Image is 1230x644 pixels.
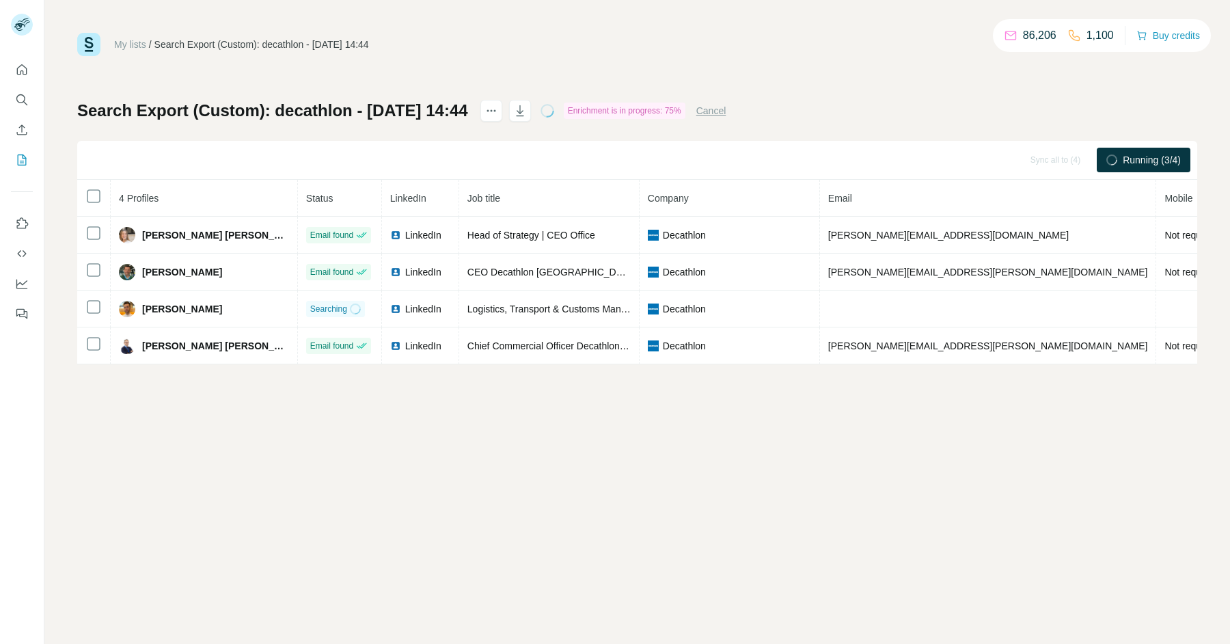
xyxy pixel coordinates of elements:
div: Search Export (Custom): decathlon - [DATE] 14:44 [154,38,369,51]
p: 86,206 [1023,27,1056,44]
span: Decathlon [663,228,706,242]
button: actions [480,100,502,122]
span: Company [648,193,689,204]
span: [PERSON_NAME][EMAIL_ADDRESS][PERSON_NAME][DOMAIN_NAME] [828,267,1148,278]
span: Decathlon [663,302,706,316]
img: LinkedIn logo [390,230,401,241]
img: Surfe Logo [77,33,100,56]
button: My lists [11,148,33,172]
img: Avatar [119,227,135,243]
img: LinkedIn logo [390,267,401,278]
span: Mobile [1164,193,1192,204]
button: Search [11,88,33,112]
span: LinkedIn [405,228,441,242]
span: CEO Decathlon [GEOGRAPHIC_DATA] [467,267,636,278]
span: 4 Profiles [119,193,159,204]
span: Running (3/4) [1123,153,1181,167]
img: Avatar [119,264,135,280]
span: [PERSON_NAME] [PERSON_NAME] [142,228,289,242]
span: Status [306,193,333,204]
li: / [149,38,152,51]
span: Email [828,193,852,204]
img: LinkedIn logo [390,304,401,314]
button: Quick start [11,57,33,82]
span: Decathlon [663,339,706,353]
button: Buy credits [1136,26,1200,45]
span: Not requested [1164,267,1225,278]
h1: Search Export (Custom): decathlon - [DATE] 14:44 [77,100,468,122]
span: LinkedIn [405,265,441,279]
img: company-logo [648,267,659,278]
span: Head of Strategy | CEO Office [467,230,595,241]
button: Cancel [696,104,726,118]
img: company-logo [648,304,659,314]
span: LinkedIn [405,339,441,353]
span: Not requested [1164,340,1225,351]
span: LinkedIn [405,302,441,316]
span: Email found [310,229,353,241]
span: [PERSON_NAME][EMAIL_ADDRESS][PERSON_NAME][DOMAIN_NAME] [828,340,1148,351]
button: Feedback [11,301,33,326]
button: Dashboard [11,271,33,296]
span: Searching [310,303,347,315]
span: Not requested [1164,230,1225,241]
a: My lists [114,39,146,50]
span: Job title [467,193,500,204]
span: Email found [310,340,353,352]
button: Use Surfe API [11,241,33,266]
span: Decathlon [663,265,706,279]
button: Use Surfe on LinkedIn [11,211,33,236]
span: [PERSON_NAME] [142,265,222,279]
button: Enrich CSV [11,118,33,142]
img: LinkedIn logo [390,340,401,351]
span: Chief Commercial Officer Decathlon [GEOGRAPHIC_DATA] [467,340,722,351]
img: company-logo [648,340,659,351]
img: Avatar [119,338,135,354]
span: Logistics, Transport & Customs Manager at Decathlon [467,304,696,314]
div: Enrichment is in progress: 75% [564,103,685,119]
span: [PERSON_NAME][EMAIL_ADDRESS][DOMAIN_NAME] [828,230,1069,241]
img: Avatar [119,301,135,317]
span: [PERSON_NAME] [PERSON_NAME] [142,339,289,353]
p: 1,100 [1086,27,1114,44]
img: company-logo [648,230,659,241]
span: [PERSON_NAME] [142,302,222,316]
span: Email found [310,266,353,278]
span: LinkedIn [390,193,426,204]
